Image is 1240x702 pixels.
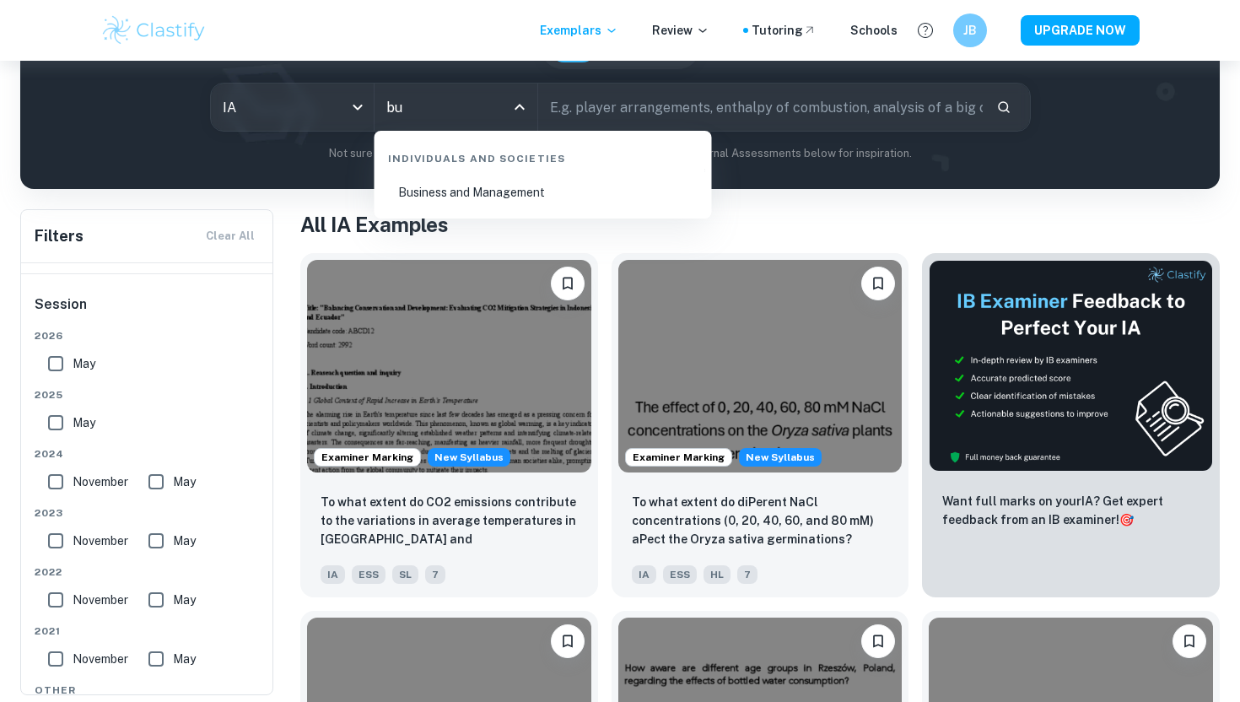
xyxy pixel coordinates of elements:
[35,294,261,328] h6: Session
[632,565,656,584] span: IA
[428,448,510,467] span: New Syllabus
[425,565,445,584] span: 7
[211,84,374,131] div: IA
[35,446,261,462] span: 2024
[35,505,261,521] span: 2023
[35,328,261,343] span: 2026
[861,624,895,658] button: Bookmark
[663,565,697,584] span: ESS
[73,591,128,609] span: November
[739,448,822,467] span: New Syllabus
[739,448,822,467] div: Starting from the May 2026 session, the ESS IA requirements have changed. We created this exempla...
[942,492,1200,529] p: Want full marks on your IA ? Get expert feedback from an IB examiner!
[540,21,618,40] p: Exemplars
[626,450,731,465] span: Examiner Marking
[173,650,196,668] span: May
[961,21,980,40] h6: JB
[35,624,261,639] span: 2021
[35,683,261,698] span: Other
[861,267,895,300] button: Bookmark
[551,624,585,658] button: Bookmark
[850,21,898,40] a: Schools
[508,95,531,119] button: Close
[381,138,705,173] div: Individuals and Societies
[989,93,1018,121] button: Search
[381,173,705,212] li: Business and Management
[922,253,1220,597] a: ThumbnailWant full marks on yourIA? Get expert feedback from an IB examiner!
[1173,624,1206,658] button: Bookmark
[35,387,261,402] span: 2025
[321,565,345,584] span: IA
[953,13,987,47] button: JB
[652,21,709,40] p: Review
[632,493,889,548] p: To what extent do diPerent NaCl concentrations (0, 20, 40, 60, and 80 mM) aPect the Oryza sativa ...
[73,354,95,373] span: May
[173,591,196,609] span: May
[929,260,1213,472] img: Thumbnail
[704,565,731,584] span: HL
[428,448,510,467] div: Starting from the May 2026 session, the ESS IA requirements have changed. We created this exempla...
[73,472,128,491] span: November
[35,224,84,248] h6: Filters
[352,565,385,584] span: ESS
[173,532,196,550] span: May
[551,267,585,300] button: Bookmark
[1119,513,1134,526] span: 🎯
[321,493,578,550] p: To what extent do CO2 emissions contribute to the variations in average temperatures in Indonesia...
[73,532,128,550] span: November
[911,16,940,45] button: Help and Feedback
[34,145,1206,162] p: Not sure what to search for? You can always look through our example Internal Assessments below f...
[300,209,1220,240] h1: All IA Examples
[35,564,261,580] span: 2022
[752,21,817,40] a: Tutoring
[300,253,598,597] a: Examiner MarkingStarting from the May 2026 session, the ESS IA requirements have changed. We crea...
[737,565,757,584] span: 7
[392,565,418,584] span: SL
[73,650,128,668] span: November
[1021,15,1140,46] button: UPGRADE NOW
[618,260,903,472] img: ESS IA example thumbnail: To what extent do diPerent NaCl concentr
[100,13,208,47] img: Clastify logo
[307,260,591,472] img: ESS IA example thumbnail: To what extent do CO2 emissions contribu
[73,413,95,432] span: May
[173,472,196,491] span: May
[315,450,420,465] span: Examiner Marking
[538,84,983,131] input: E.g. player arrangements, enthalpy of combustion, analysis of a big city...
[612,253,909,597] a: Examiner MarkingStarting from the May 2026 session, the ESS IA requirements have changed. We crea...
